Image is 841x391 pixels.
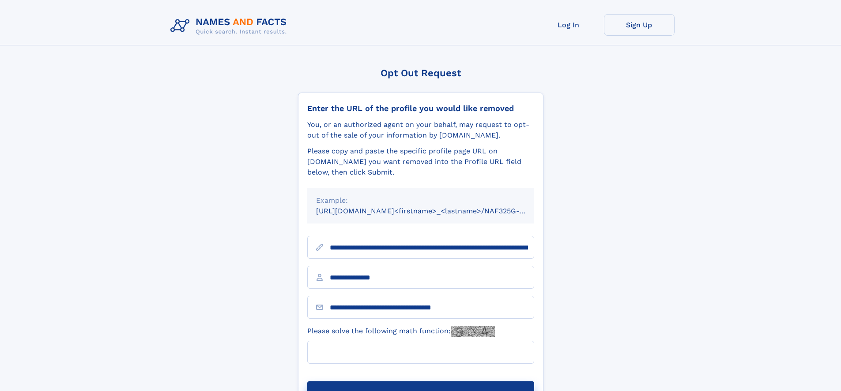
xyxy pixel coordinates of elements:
[307,146,534,178] div: Please copy and paste the specific profile page URL on [DOMAIN_NAME] you want removed into the Pr...
[316,207,551,215] small: [URL][DOMAIN_NAME]<firstname>_<lastname>/NAF325G-xxxxxxxx
[298,67,543,78] div: Opt Out Request
[307,119,534,141] div: You, or an authorized agent on your behalf, may request to opt-out of the sale of your informatio...
[533,14,604,36] a: Log In
[167,14,294,38] img: Logo Names and Facts
[307,104,534,113] div: Enter the URL of the profile you would like removed
[316,195,525,206] div: Example:
[604,14,675,36] a: Sign Up
[307,326,495,337] label: Please solve the following math function:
